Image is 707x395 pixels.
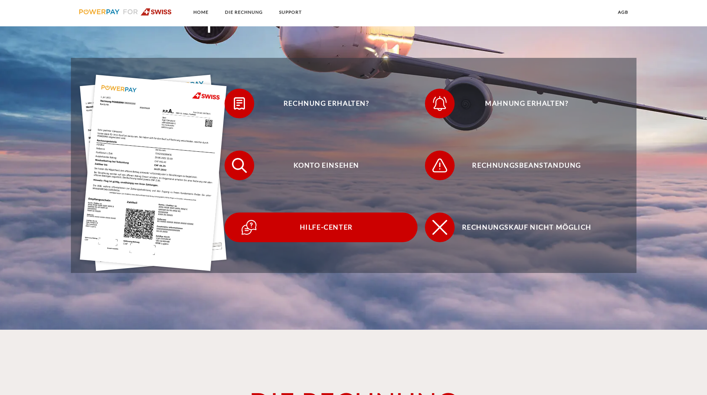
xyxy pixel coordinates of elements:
img: qb_search.svg [230,156,249,175]
img: qb_close.svg [431,218,449,237]
img: qb_warning.svg [431,156,449,175]
button: Hilfe-Center [225,213,418,242]
span: Rechnungskauf nicht möglich [436,213,618,242]
a: SUPPORT [273,6,308,19]
img: logo-swiss.svg [79,8,172,16]
a: Home [187,6,215,19]
img: single_invoice_swiss_de.jpg [80,75,227,271]
span: Konto einsehen [235,151,417,180]
span: Rechnungsbeanstandung [436,151,618,180]
button: Rechnung erhalten? [225,89,418,118]
button: Rechnungsbeanstandung [425,151,618,180]
button: Rechnungskauf nicht möglich [425,213,618,242]
span: Mahnung erhalten? [436,89,618,118]
a: DIE RECHNUNG [219,6,269,19]
img: qb_bill.svg [230,94,249,113]
button: Mahnung erhalten? [425,89,618,118]
a: agb [612,6,635,19]
button: Konto einsehen [225,151,418,180]
span: Hilfe-Center [235,213,417,242]
img: qb_bell.svg [431,94,449,113]
img: qb_help.svg [240,218,258,237]
span: Rechnung erhalten? [235,89,417,118]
